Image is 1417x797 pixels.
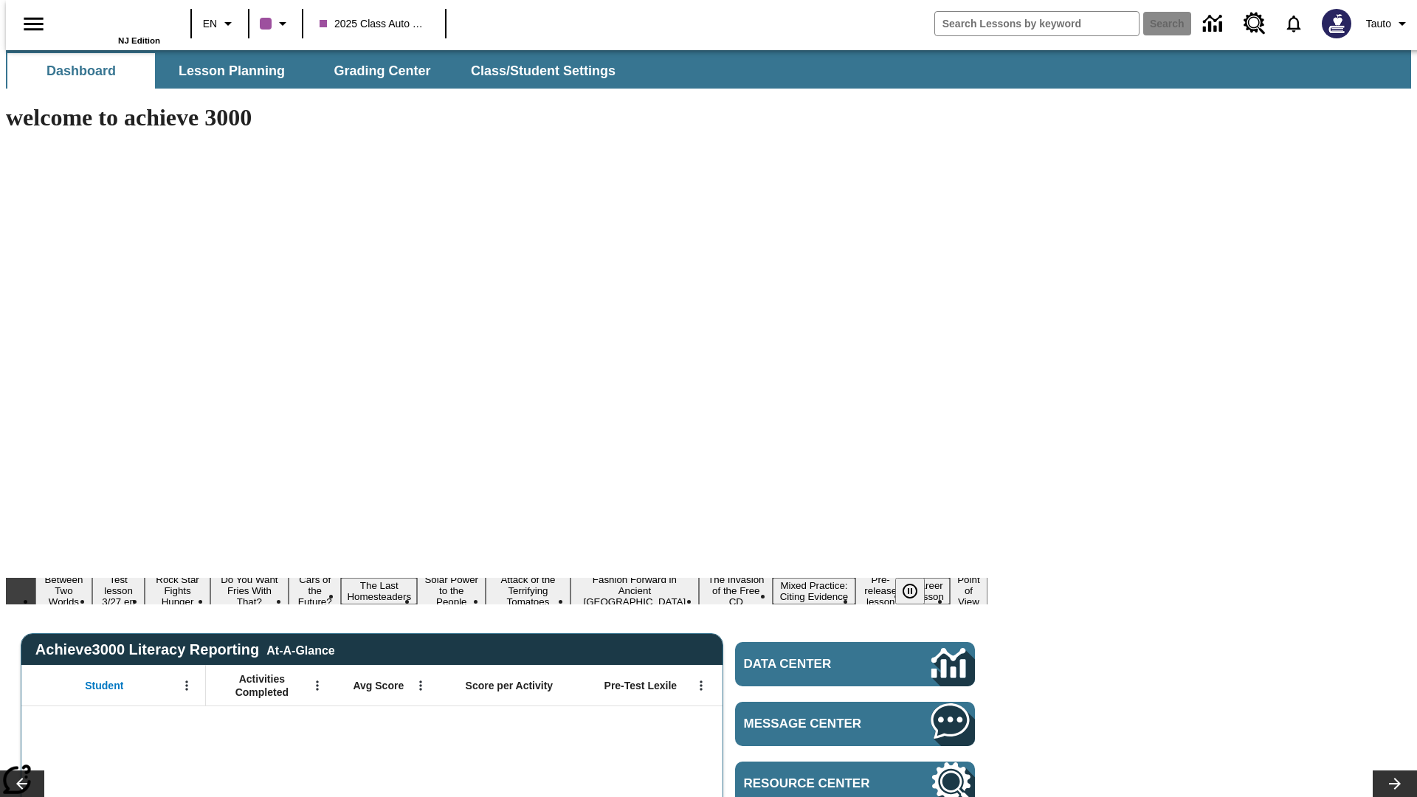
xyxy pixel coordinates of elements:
[855,572,906,610] button: Slide 12 Pre-release lesson
[64,7,160,36] a: Home
[773,578,855,604] button: Slide 11 Mixed Practice: Citing Evidence
[341,578,417,604] button: Slide 6 The Last Homesteaders
[735,702,975,746] a: Message Center
[1360,10,1417,37] button: Profile/Settings
[950,572,987,610] button: Slide 14 Point of View
[213,672,311,699] span: Activities Completed
[486,572,570,610] button: Slide 8 Attack of the Terrifying Tomatoes
[744,657,882,672] span: Data Center
[459,53,627,89] button: Class/Student Settings
[158,53,306,89] button: Lesson Planning
[6,53,629,89] div: SubNavbar
[308,53,456,89] button: Grading Center
[176,674,198,697] button: Open Menu
[895,578,940,604] div: Pause
[417,572,486,610] button: Slide 7 Solar Power to the People
[604,679,678,692] span: Pre-Test Lexile
[935,12,1139,35] input: search field
[1235,4,1275,44] a: Resource Center, Will open in new tab
[744,717,887,731] span: Message Center
[895,578,925,604] button: Pause
[1366,16,1391,32] span: Tauto
[85,679,123,692] span: Student
[92,572,145,610] button: Slide 2 Test lesson 3/27 en
[1322,9,1351,38] img: Avatar
[1313,4,1360,43] button: Select a new avatar
[570,572,700,610] button: Slide 9 Fashion Forward in Ancient Rome
[64,5,160,45] div: Home
[334,63,430,80] span: Grading Center
[306,674,328,697] button: Open Menu
[1194,4,1235,44] a: Data Center
[466,679,554,692] span: Score per Activity
[410,674,432,697] button: Open Menu
[744,776,887,791] span: Resource Center
[353,679,404,692] span: Avg Score
[118,36,160,45] span: NJ Edition
[254,10,297,37] button: Class color is purple. Change class color
[210,572,289,610] button: Slide 4 Do You Want Fries With That?
[6,104,987,131] h1: welcome to achieve 3000
[203,16,217,32] span: EN
[320,16,429,32] span: 2025 Class Auto Grade 13
[145,572,210,610] button: Slide 3 Rock Star Fights Hunger
[690,674,712,697] button: Open Menu
[179,63,285,80] span: Lesson Planning
[35,641,335,658] span: Achieve3000 Literacy Reporting
[46,63,116,80] span: Dashboard
[699,572,773,610] button: Slide 10 The Invasion of the Free CD
[6,50,1411,89] div: SubNavbar
[266,641,334,658] div: At-A-Glance
[1275,4,1313,43] a: Notifications
[7,53,155,89] button: Dashboard
[35,572,92,610] button: Slide 1 Between Two Worlds
[1373,770,1417,797] button: Lesson carousel, Next
[196,10,244,37] button: Language: EN, Select a language
[735,642,975,686] a: Data Center
[12,2,55,46] button: Open side menu
[471,63,616,80] span: Class/Student Settings
[289,572,341,610] button: Slide 5 Cars of the Future?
